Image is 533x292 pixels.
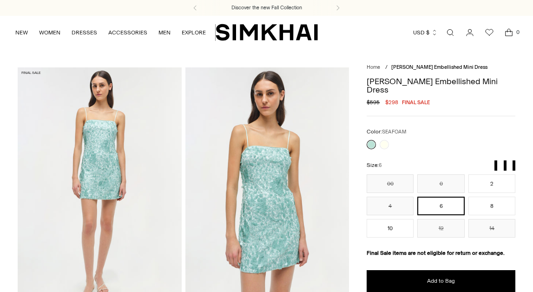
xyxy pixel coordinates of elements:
button: 4 [367,197,414,215]
a: ACCESSORIES [108,22,147,43]
s: $595 [367,98,380,106]
a: Go to the account page [461,23,479,42]
button: 00 [367,174,414,193]
label: Color: [367,127,406,136]
label: Size: [367,161,382,170]
a: Home [367,64,380,70]
button: USD $ [413,22,438,43]
h1: [PERSON_NAME] Embellished Mini Dress [367,77,515,94]
button: 12 [417,219,464,238]
button: 14 [468,219,515,238]
a: SIMKHAI [216,23,318,41]
button: 2 [468,174,515,193]
a: WOMEN [39,22,60,43]
span: 0 [513,28,522,36]
a: Open search modal [441,23,460,42]
button: 8 [468,197,515,215]
div: / [385,64,388,72]
a: MEN [158,22,171,43]
a: Wishlist [480,23,499,42]
strong: Final Sale items are not eligible for return or exchange. [367,250,505,256]
a: DRESSES [72,22,97,43]
a: Open cart modal [500,23,518,42]
span: 6 [379,162,382,168]
button: 0 [417,174,464,193]
nav: breadcrumbs [367,64,515,72]
span: Add to Bag [427,277,455,285]
button: 10 [367,219,414,238]
a: NEW [15,22,28,43]
a: Discover the new Fall Collection [231,4,302,12]
span: $298 [385,98,398,106]
a: EXPLORE [182,22,206,43]
span: [PERSON_NAME] Embellished Mini Dress [391,64,487,70]
span: SEAFOAM [382,129,406,135]
button: 6 [417,197,464,215]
